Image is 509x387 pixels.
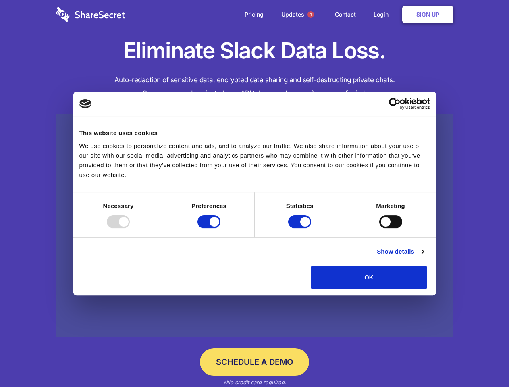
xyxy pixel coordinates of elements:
h4: Auto-redaction of sensitive data, encrypted data sharing and self-destructing private chats. Shar... [56,73,453,100]
a: Schedule a Demo [200,348,309,376]
strong: Necessary [103,202,134,209]
a: Contact [327,2,364,27]
a: Usercentrics Cookiebot - opens in a new window [359,98,430,110]
button: OK [311,266,427,289]
a: Login [366,2,401,27]
span: 1 [307,11,314,18]
a: Show details [377,247,424,256]
div: We use cookies to personalize content and ads, and to analyze our traffic. We also share informat... [79,141,430,180]
strong: Marketing [376,202,405,209]
a: Pricing [237,2,272,27]
strong: Preferences [191,202,226,209]
img: logo [79,99,91,108]
h1: Eliminate Slack Data Loss. [56,36,453,65]
div: This website uses cookies [79,128,430,138]
em: *No credit card required. [223,379,286,385]
a: Wistia video thumbnail [56,114,453,337]
a: Sign Up [402,6,453,23]
img: logo-wordmark-white-trans-d4663122ce5f474addd5e946df7df03e33cb6a1c49d2221995e7729f52c070b2.svg [56,7,125,22]
strong: Statistics [286,202,314,209]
